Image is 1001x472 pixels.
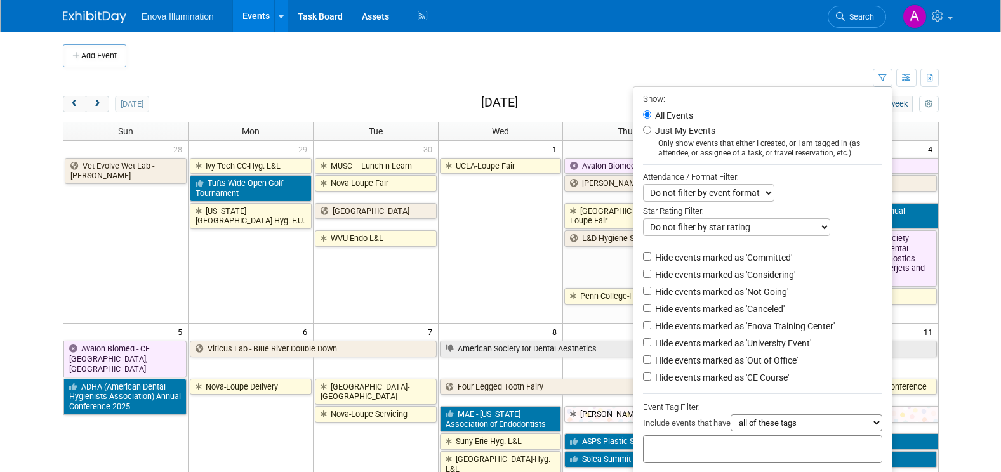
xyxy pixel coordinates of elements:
a: [PERSON_NAME] (and [PERSON_NAME]) - SC Course [564,175,936,192]
a: [GEOGRAPHIC_DATA]-[GEOGRAPHIC_DATA] [315,379,437,405]
i: Personalize Calendar [925,100,933,108]
a: Tufts Wide Open Golf Tournament [190,175,312,201]
div: Show: [643,90,882,106]
label: Hide events marked as 'CE Course' [653,371,789,384]
a: Vet Evolve Wet Lab - [PERSON_NAME] [65,158,187,184]
span: 11 [922,324,938,339]
a: Avalon Biomed - CE [GEOGRAPHIC_DATA], [GEOGRAPHIC_DATA] [564,158,938,174]
div: Only show events that either I created, or I am tagged in (as attendee, or assignee of a task, or... [643,139,882,158]
label: Hide events marked as 'Committed' [653,251,792,264]
a: ASPS Plastic Surgery The Meeting 25 [GEOGRAPHIC_DATA], [GEOGRAPHIC_DATA] [564,433,938,450]
label: Hide events marked as 'University Event' [653,337,811,350]
span: Enova Illumination [142,11,214,22]
button: Add Event [63,44,126,67]
span: 6 [302,324,313,339]
a: Penn College-Hygiene [564,288,686,305]
label: Just My Events [653,124,715,137]
a: Avalon Biomed - CE [GEOGRAPHIC_DATA], [GEOGRAPHIC_DATA] [63,341,187,377]
a: Solea Summit 2025 [564,451,936,468]
a: Nova-Loupe Servicing [315,406,437,423]
img: Andrea Miller [903,4,927,29]
button: week [884,96,913,112]
div: Star Rating Filter: [643,202,882,218]
button: prev [63,96,86,112]
button: myCustomButton [919,96,938,112]
a: American Society for Dental Aesthetics [440,341,937,357]
span: 28 [172,141,188,157]
a: [GEOGRAPHIC_DATA]-Loupe Fair [564,203,686,229]
label: Hide events marked as 'Considering' [653,268,795,281]
label: All Events [653,111,693,120]
label: Hide events marked as 'Enova Training Center' [653,320,835,332]
a: Search [828,6,886,28]
span: Thu [618,126,633,136]
a: Nova-Loupe Delivery [190,379,312,395]
a: Viticus Lab - Blue River Double Down [190,341,437,357]
span: Wed [492,126,509,136]
div: Event Tag Filter: [643,400,882,414]
a: MAE - [US_STATE] Association of Endodontists [440,406,562,432]
a: Nova Loupe Fair [315,175,437,192]
a: ADHA (American Dental Hygienists Association) Annual Conference 2025 [63,379,187,415]
span: 5 [176,324,188,339]
span: Mon [242,126,260,136]
a: [GEOGRAPHIC_DATA] [315,203,437,220]
a: Suny Erie-Hyg. L&L [440,433,562,450]
span: 29 [297,141,313,157]
span: 1 [551,141,562,157]
a: WVU-Endo L&L [315,230,437,247]
a: UCLA-Loupe Fair [440,158,562,174]
label: Hide events marked as 'Out of Office' [653,354,798,367]
a: [PERSON_NAME] - OOO [564,406,938,423]
span: 8 [551,324,562,339]
div: Attendance / Format Filter: [643,169,882,184]
a: [US_STATE][GEOGRAPHIC_DATA]-Hyg. F.U. [190,203,312,229]
span: 4 [927,141,938,157]
h2: [DATE] [481,96,518,110]
span: Search [845,12,874,22]
button: next [86,96,109,112]
label: Hide events marked as 'Not Going' [653,285,788,298]
img: ExhibitDay [63,11,126,23]
a: Ivy Tech CC-Hyg. L&L [190,158,312,174]
button: [DATE] [115,96,149,112]
span: 30 [422,141,438,157]
a: Four Legged Tooth Fairy [440,379,812,395]
span: Tue [369,126,383,136]
span: Sun [118,126,133,136]
a: MUSC – Lunch n Learn [315,158,437,174]
div: Include events that have [643,414,882,435]
a: L&D Hygiene Study Club [564,230,686,247]
label: Hide events marked as 'Canceled' [653,303,785,315]
span: 7 [427,324,438,339]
